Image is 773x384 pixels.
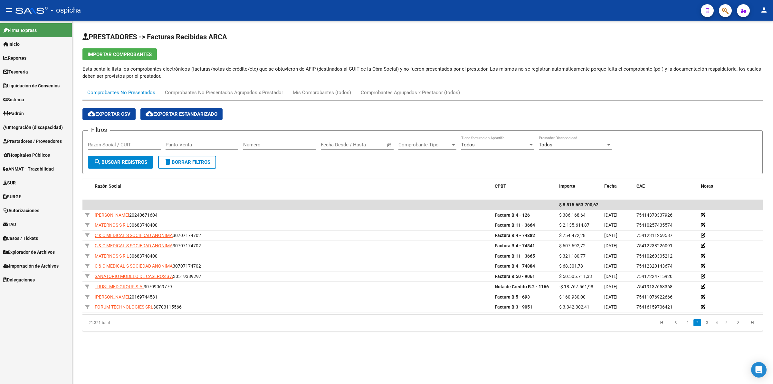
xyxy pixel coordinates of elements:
strong: 5 - 693 [495,294,530,300]
button: Importar Comprobantes [82,48,157,60]
span: 75410260305212 [636,253,673,259]
span: FORUM TECHNOLOGIES SRL [95,304,153,310]
mat-icon: cloud_download [146,110,153,118]
span: ANMAT - Trazabilidad [3,165,54,172]
span: Todos [461,142,475,148]
mat-icon: menu [5,6,13,14]
span: 75416159706421 [636,304,673,310]
strong: 4 - 126 [495,212,530,218]
span: [DATE] [604,253,617,259]
input: Fecha fin [353,142,384,148]
a: 4 [713,319,721,326]
datatable-header-cell: Fecha [602,179,634,193]
span: Hospitales Públicos [3,152,50,159]
p: Esta pantalla lista los comprobantes electrónicos (facturas/notas de crédito/etc) que se obtuvier... [82,65,763,80]
datatable-header-cell: CAE [634,179,698,193]
span: Liquidación de Convenios [3,82,60,89]
span: 75419137653368 [636,284,673,289]
span: Todos [539,142,552,148]
span: Factura B: [495,274,516,279]
span: MATERNOS S R L [95,253,129,259]
strong: 4 - 74882 [495,233,535,238]
datatable-header-cell: Importe [557,179,602,193]
span: $ 607.692,72 [559,243,586,248]
span: - ospicha [51,3,81,17]
li: page 5 [721,317,731,328]
a: 1 [684,319,692,326]
strong: 11 - 3665 [495,253,535,259]
li: page 4 [712,317,721,328]
a: 5 [722,319,730,326]
button: Buscar Registros [88,156,153,169]
span: $ 386.168,64 [559,212,586,218]
span: 75412238226091 [636,243,673,248]
span: C & C MEDICAL S SOCIEDAD ANONIMA [95,243,173,248]
div: 30707174702 [95,262,490,270]
datatable-header-cell: Notas [698,179,763,193]
span: 75412320143674 [636,263,673,269]
span: Fecha [604,183,617,189]
span: Autorizaciones [3,207,39,214]
div: 30683748400 [95,222,490,229]
div: Mis Comprobantes (todos) [293,89,351,96]
button: Open calendar [386,142,393,149]
span: [DATE] [604,243,617,248]
span: Reportes [3,54,26,62]
span: $ 321.180,77 [559,253,586,259]
button: Borrar Filtros [158,156,216,169]
a: 3 [703,319,711,326]
span: Notas [701,183,713,189]
span: Integración (discapacidad) [3,124,63,131]
span: [DATE] [604,212,617,218]
div: 20169744581 [95,293,490,301]
mat-icon: search [94,158,101,166]
span: Factura B: [495,233,516,238]
span: Explorador de Archivos [3,249,55,256]
div: Comprobantes No Presentados Agrupados x Prestador [165,89,283,96]
span: Tesorería [3,68,28,75]
mat-icon: delete [164,158,172,166]
span: 75412311259587 [636,233,673,238]
span: Exportar CSV [88,111,130,117]
span: $ 50.505.711,33 [559,274,592,279]
span: $ 160.930,00 [559,294,586,300]
li: page 2 [692,317,702,328]
div: Comprobantes No Presentados [87,89,155,96]
datatable-header-cell: CPBT [492,179,557,193]
h2: PRESTADORES -> Facturas Recibidas ARCA [82,31,763,43]
span: [DATE] [604,294,617,300]
span: Nota de Crédito B: [495,284,532,289]
div: 20240671604 [95,212,490,219]
span: 75414370337926 [636,212,673,218]
span: MATERNOS S R L [95,222,129,228]
span: Factura B: [495,243,516,248]
span: C & C MEDICAL S SOCIEDAD ANONIMA [95,233,173,238]
span: Importación de Archivos [3,262,59,270]
span: [DATE] [604,222,617,228]
a: go to previous page [670,319,682,326]
span: [DATE] [604,263,617,269]
strong: 50 - 9061 [495,274,535,279]
datatable-header-cell: Razón Social [92,179,492,193]
a: go to first page [655,319,668,326]
span: [PERSON_NAME] [95,294,129,300]
h3: Filtros [88,125,110,134]
span: Factura B: [495,294,516,300]
span: Factura B: [495,253,516,259]
mat-icon: person [760,6,768,14]
span: [DATE] [604,304,617,310]
span: 75417224715920 [636,274,673,279]
input: Fecha inicio [321,142,347,148]
span: Razón Social [95,183,121,189]
div: 30707174702 [95,242,490,250]
div: 30709069779 [95,283,490,290]
div: 30519389297 [95,273,490,280]
span: -$ 18.767.561,98 [559,284,593,289]
strong: 2 - 1166 [495,284,549,289]
span: [PERSON_NAME] [95,212,129,218]
span: $ 8.815.653.700,62 [559,202,598,207]
span: Inicio [3,41,20,48]
span: Borrar Filtros [164,159,210,165]
span: Buscar Registros [94,159,147,165]
div: Comprobantes Agrupados x Prestador (todos) [361,89,460,96]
